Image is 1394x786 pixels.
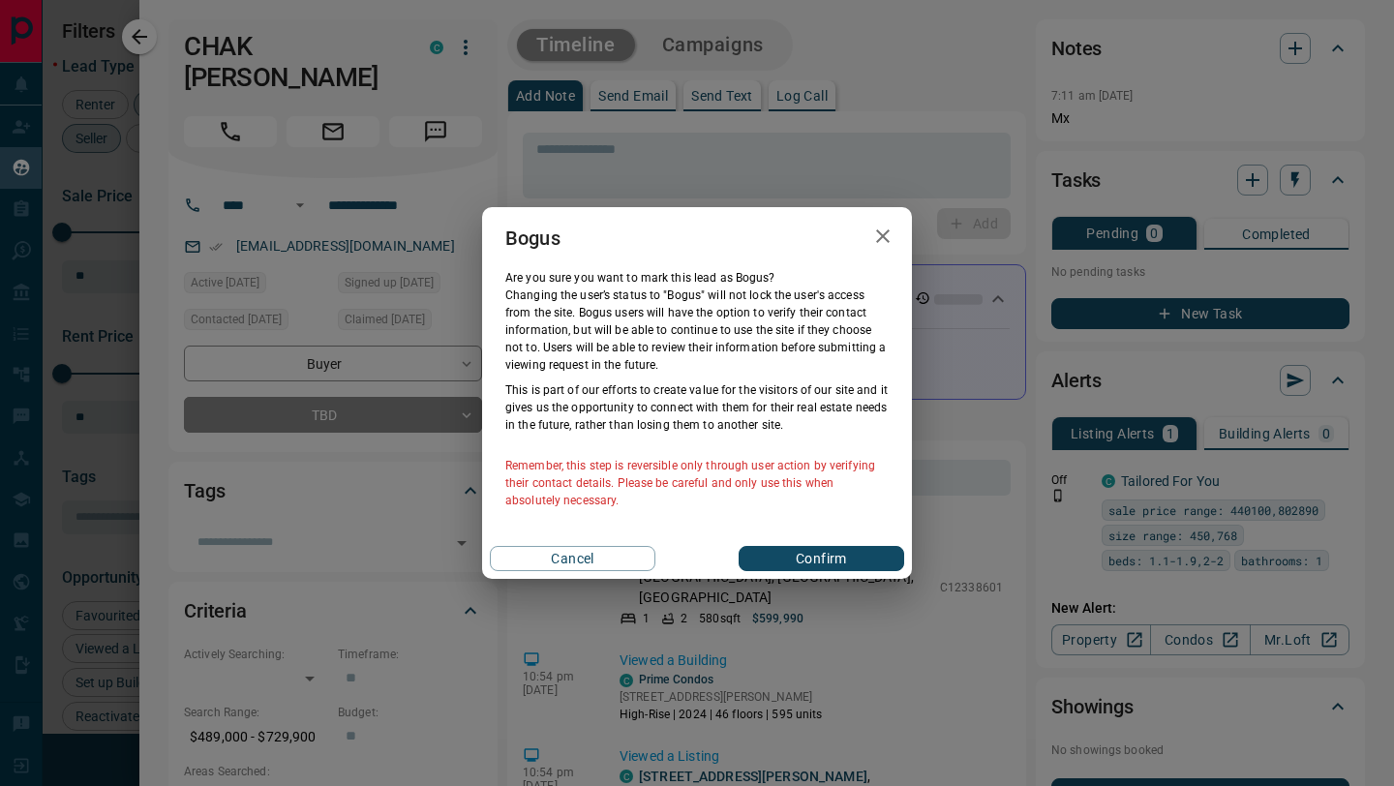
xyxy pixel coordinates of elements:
[505,381,889,434] p: This is part of our efforts to create value for the visitors of our site and it gives us the oppo...
[482,207,584,269] h2: Bogus
[505,269,889,287] p: Are you sure you want to mark this lead as Bogus ?
[739,546,904,571] button: Confirm
[490,546,655,571] button: Cancel
[505,287,889,374] p: Changing the user’s status to "Bogus" will not lock the user's access from the site. Bogus users ...
[505,457,889,509] p: Remember, this step is reversible only through user action by verifying their contact details. Pl...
